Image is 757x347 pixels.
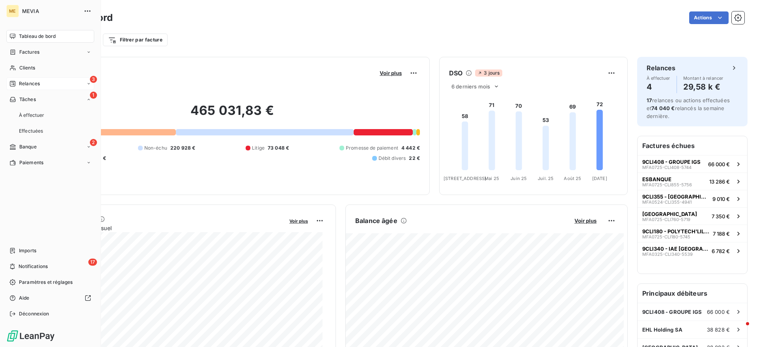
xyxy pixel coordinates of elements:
[642,159,701,165] span: 9CLI408 - GROUPE IGS
[409,155,420,162] span: 22 €
[638,155,747,173] button: 9CLI408 - GROUPE IGSMFA0725-CLI408-574466 000 €
[651,105,675,111] span: 74 040 €
[90,76,97,83] span: 3
[642,326,682,333] span: EHL Holding SA
[475,69,502,77] span: 3 jours
[647,63,675,73] h6: Relances
[642,228,710,234] span: 9CLI180 - POLYTECH'LILLE
[19,294,30,302] span: Aide
[707,326,730,333] span: 38 828 €
[289,218,308,224] span: Voir plus
[144,144,167,152] span: Non-échu
[19,247,36,254] span: Imports
[730,320,749,339] iframe: Intercom live chat
[19,64,35,71] span: Clients
[6,330,55,342] img: Logo LeanPay
[647,76,670,81] span: À effectuer
[683,81,723,93] h4: 29,58 k €
[485,176,499,181] tspan: Mai 25
[451,83,490,90] span: 6 derniers mois
[564,176,581,181] tspan: Août 25
[647,81,670,93] h4: 4
[642,211,697,217] span: [GEOGRAPHIC_DATA]
[19,128,43,135] span: Effectuées
[707,309,730,315] span: 66 000 €
[642,165,692,170] span: MFA0725-CLI408-5744
[642,234,690,239] span: MFA0725-CLI180-5745
[346,144,398,152] span: Promesse de paiement
[19,263,48,270] span: Notifications
[287,217,310,224] button: Voir plus
[511,176,527,181] tspan: Juin 25
[19,159,43,166] span: Paiements
[574,218,597,224] span: Voir plus
[6,5,19,17] div: ME
[22,8,79,14] span: MEVIA
[712,196,730,202] span: 9 010 €
[45,103,420,126] h2: 465 031,83 €
[642,252,693,257] span: MFA0325-CLI340-5539
[638,284,747,303] h6: Principaux débiteurs
[642,182,692,187] span: MFA0725-CLI855-5756
[709,178,730,185] span: 13 286 €
[572,217,599,224] button: Voir plus
[268,144,289,152] span: 73 048 €
[378,155,406,162] span: Débit divers
[19,96,36,103] span: Tâches
[90,139,97,146] span: 2
[689,11,729,24] button: Actions
[708,161,730,167] span: 66 000 €
[355,216,397,225] h6: Balance âgée
[683,76,723,81] span: Montant à relancer
[19,310,49,317] span: Déconnexion
[19,80,40,87] span: Relances
[642,193,709,200] span: 9CLI355 - [GEOGRAPHIC_DATA][PERSON_NAME] 3
[642,217,690,222] span: MFA0725-CLI760-5719
[19,112,45,119] span: À effectuer
[377,69,404,77] button: Voir plus
[252,144,265,152] span: Litige
[712,213,730,219] span: 7 350 €
[642,200,692,204] span: MFA0524-CLI355-4941
[6,292,94,304] a: Aide
[88,259,97,266] span: 17
[103,34,168,46] button: Filtrer par facture
[592,176,607,181] tspan: [DATE]
[642,246,709,252] span: 9CLI340 - IAE [GEOGRAPHIC_DATA]
[642,176,671,182] span: ESBANQUE
[45,224,284,232] span: Chiffre d'affaires mensuel
[380,70,402,76] span: Voir plus
[638,136,747,155] h6: Factures échues
[712,248,730,254] span: 6 782 €
[449,68,462,78] h6: DSO
[401,144,420,152] span: 4 442 €
[713,231,730,237] span: 7 188 €
[19,143,37,150] span: Banque
[444,176,486,181] tspan: [STREET_ADDRESS]
[19,49,39,56] span: Factures
[90,92,97,99] span: 1
[638,207,747,225] button: [GEOGRAPHIC_DATA]MFA0725-CLI760-57197 350 €
[647,97,652,103] span: 17
[538,176,554,181] tspan: Juil. 25
[170,144,195,152] span: 220 928 €
[638,242,747,259] button: 9CLI340 - IAE [GEOGRAPHIC_DATA]MFA0325-CLI340-55396 782 €
[19,33,56,40] span: Tableau de bord
[638,173,747,190] button: ESBANQUEMFA0725-CLI855-575613 286 €
[19,279,73,286] span: Paramètres et réglages
[638,190,747,207] button: 9CLI355 - [GEOGRAPHIC_DATA][PERSON_NAME] 3MFA0524-CLI355-49419 010 €
[647,97,730,119] span: relances ou actions effectuées et relancés la semaine dernière.
[638,225,747,242] button: 9CLI180 - POLYTECH'LILLEMFA0725-CLI180-57457 188 €
[642,309,702,315] span: 9CLI408 - GROUPE IGS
